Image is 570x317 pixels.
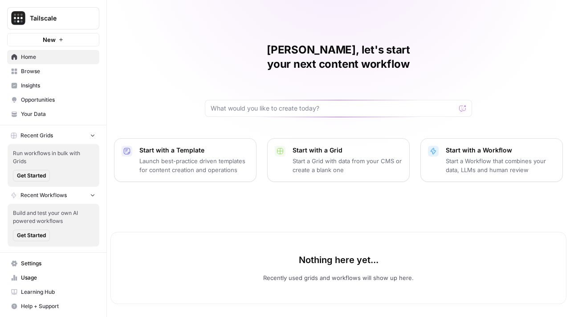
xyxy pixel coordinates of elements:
[21,82,95,90] span: Insights
[21,67,95,75] span: Browse
[13,209,94,225] span: Build and test your own AI powered workflows
[17,231,46,239] span: Get Started
[43,35,56,44] span: New
[267,138,410,182] button: Start with a GridStart a Grid with data from your CMS or create a blank one
[293,156,402,174] p: Start a Grid with data from your CMS or create a blank one
[139,146,249,155] p: Start with a Template
[21,53,95,61] span: Home
[7,64,99,78] a: Browse
[211,104,456,113] input: What would you like to create today?
[21,259,95,268] span: Settings
[420,138,563,182] button: Start with a WorkflowStart a Workflow that combines your data, LLMs and human review
[7,129,99,142] button: Recent Grids
[114,138,256,182] button: Start with a TemplateLaunch best-practice driven templates for content creation and operations
[7,93,99,107] a: Opportunities
[7,78,99,93] a: Insights
[263,273,414,282] p: Recently used grids and workflows will show up here.
[20,191,67,199] span: Recent Workflows
[7,33,99,46] button: New
[21,288,95,296] span: Learning Hub
[7,299,99,313] button: Help + Support
[7,285,99,299] a: Learning Hub
[7,189,99,202] button: Recent Workflows
[7,256,99,271] a: Settings
[7,50,99,64] a: Home
[139,156,249,174] p: Launch best-practice driven templates for content creation and operations
[13,149,94,165] span: Run workflows in bulk with Grids
[205,43,472,71] h1: [PERSON_NAME], let's start your next content workflow
[7,107,99,121] a: Your Data
[21,274,95,282] span: Usage
[21,302,95,310] span: Help + Support
[446,156,555,174] p: Start a Workflow that combines your data, LLMs and human review
[446,146,555,155] p: Start with a Workflow
[21,110,95,118] span: Your Data
[7,7,99,29] button: Workspace: Tailscale
[13,230,50,241] button: Get Started
[10,10,26,26] img: Tailscale Logo
[13,170,50,181] button: Get Started
[30,14,84,23] span: Tailscale
[20,132,53,140] span: Recent Grids
[17,172,46,180] span: Get Started
[299,254,379,266] p: Nothing here yet...
[7,271,99,285] a: Usage
[21,96,95,104] span: Opportunities
[293,146,402,155] p: Start with a Grid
